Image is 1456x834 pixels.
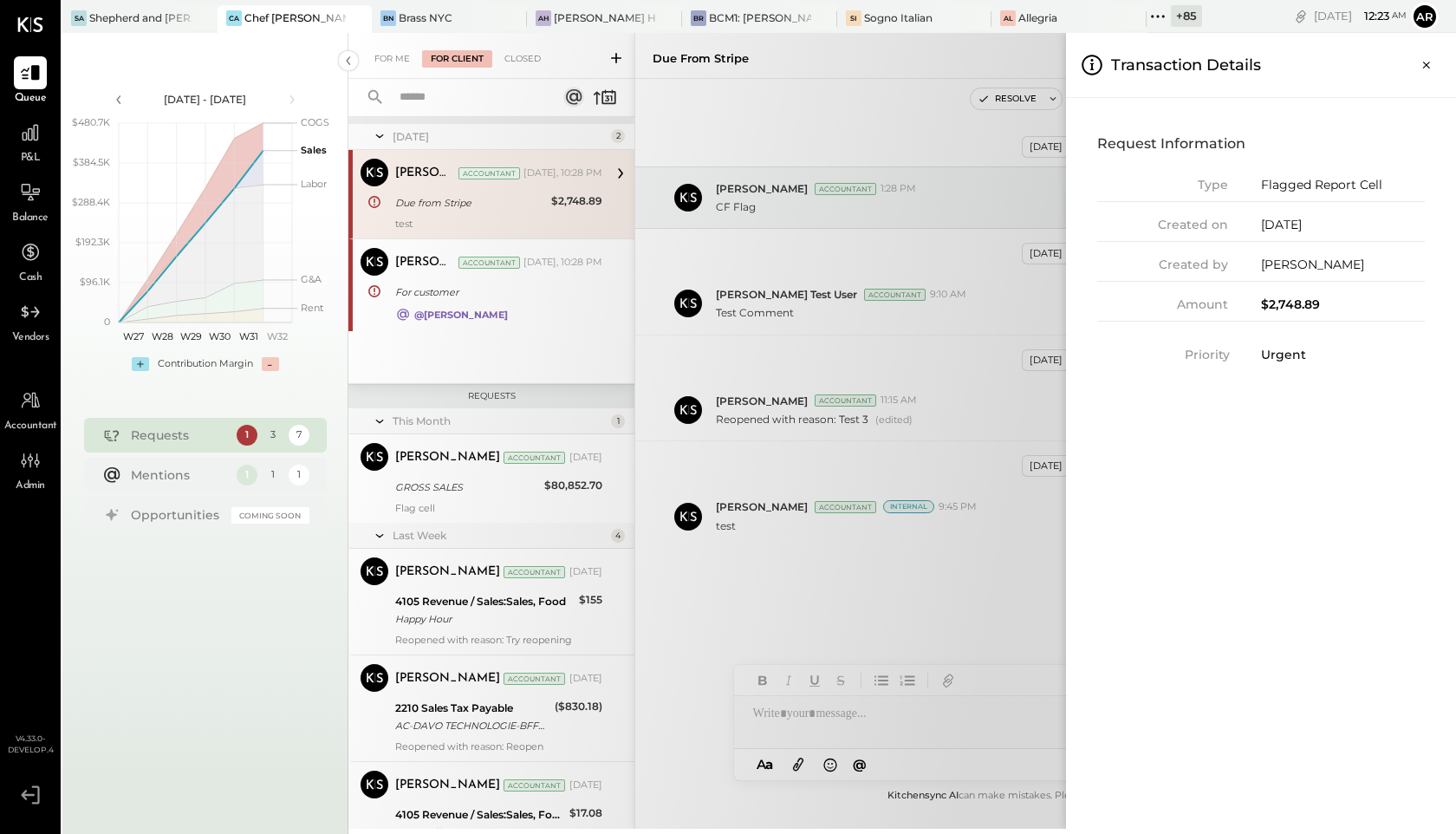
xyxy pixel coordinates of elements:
[1104,346,1230,364] div: Priority
[104,316,110,328] text: 0
[12,211,49,226] span: Balance
[122,330,143,342] text: W27
[301,144,327,156] text: Sales
[239,330,258,342] text: W31
[536,10,551,26] div: AH
[1,116,60,166] a: P&L
[1097,296,1228,314] div: Amount
[237,465,257,485] div: 1
[301,273,322,285] text: G&A
[1314,8,1407,24] div: [DATE]
[1097,216,1228,234] div: Created on
[131,466,228,484] div: Mentions
[554,10,656,25] div: [PERSON_NAME] Hoboken
[262,357,279,371] div: -
[267,330,288,342] text: W32
[237,425,257,446] div: 1
[73,156,110,168] text: $384.5K
[75,236,110,248] text: $192.3K
[16,479,45,494] span: Admin
[71,10,87,26] div: Sa
[131,506,223,524] div: Opportunities
[289,425,309,446] div: 7
[1,384,60,434] a: Accountant
[289,465,309,485] div: 1
[89,10,192,25] div: Shepherd and [PERSON_NAME]
[263,425,283,446] div: 3
[15,91,47,107] span: Queue
[1097,129,1425,159] h4: Request Information
[244,10,347,25] div: Chef [PERSON_NAME]'s Vineyard Restaurant and Bar
[131,427,228,444] div: Requests
[19,270,42,286] span: Cash
[21,151,41,166] span: P&L
[72,196,110,208] text: $288.4K
[1018,10,1057,25] div: Allegria
[1111,47,1261,83] h3: Transaction Details
[1097,256,1228,274] div: Created by
[301,116,329,128] text: COGS
[231,507,309,524] div: Coming Soon
[1,444,60,494] a: Admin
[1000,10,1016,26] div: Al
[846,10,861,26] div: SI
[1261,256,1425,274] div: [PERSON_NAME]
[12,330,49,346] span: Vendors
[1411,49,1442,81] button: Close panel
[301,178,327,190] text: Labor
[864,10,933,25] div: Sogno Italian
[1292,7,1310,25] div: copy link
[301,302,324,314] text: Rent
[1261,176,1425,194] div: Flagged Report Cell
[209,330,231,342] text: W30
[1,296,60,346] a: Vendors
[263,465,283,485] div: 1
[380,10,396,26] div: BN
[399,10,452,25] div: Brass NYC
[179,330,201,342] text: W29
[1,236,60,286] a: Cash
[1171,5,1202,27] div: + 85
[4,419,57,434] span: Accountant
[1261,296,1425,314] div: $2,748.89
[226,10,242,26] div: CA
[1097,176,1228,194] div: Type
[1261,216,1425,234] div: [DATE]
[151,330,172,342] text: W28
[158,357,253,371] div: Contribution Margin
[1261,346,1418,364] div: Urgent
[691,10,706,26] div: BR
[709,10,811,25] div: BCM1: [PERSON_NAME] Kitchen Bar Market
[132,92,279,107] div: [DATE] - [DATE]
[1,56,60,107] a: Queue
[72,116,110,128] text: $480.7K
[80,276,110,288] text: $96.1K
[1411,3,1439,30] button: Ar
[1,176,60,226] a: Balance
[132,357,149,371] div: +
